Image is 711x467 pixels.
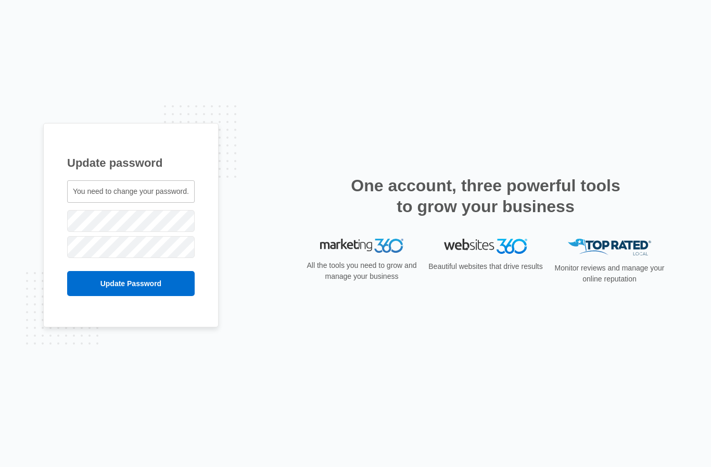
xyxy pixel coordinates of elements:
[444,239,527,254] img: Websites 360
[551,263,668,285] p: Monitor reviews and manage your online reputation
[568,239,651,256] img: Top Rated Local
[348,175,624,217] h2: One account, three powerful tools to grow your business
[320,239,403,253] img: Marketing 360
[427,261,544,272] p: Beautiful websites that drive results
[67,271,195,296] input: Update Password
[73,187,189,195] span: You need to change your password.
[303,260,420,282] p: All the tools you need to grow and manage your business
[67,154,195,171] h1: Update password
